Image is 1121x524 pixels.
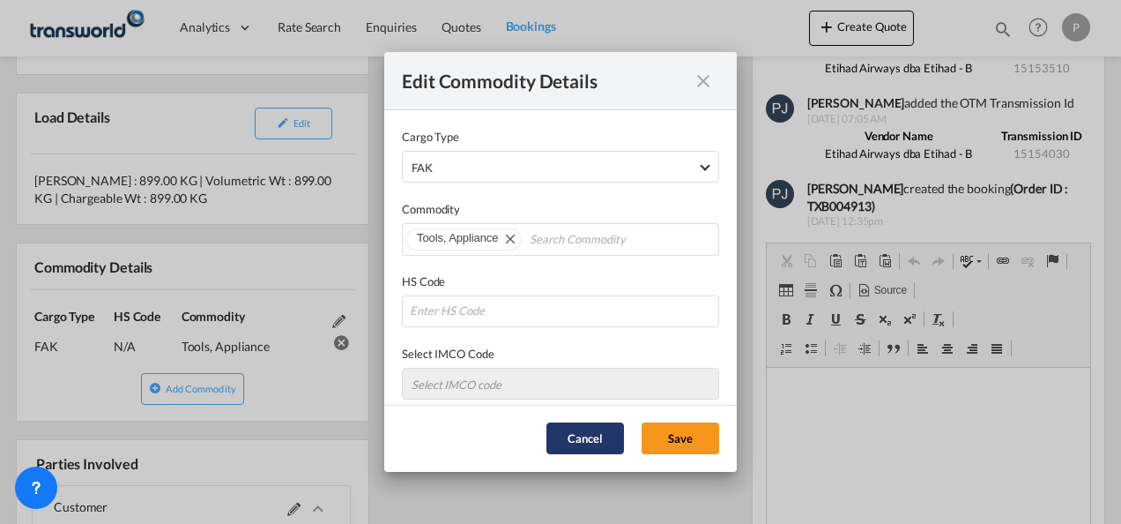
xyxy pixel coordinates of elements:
md-chips-wrap: Chips container. Use arrow keys to select chips. [402,223,719,255]
div: Tools, Appliance. Press delete to remove this chip. [417,229,501,247]
button: Remove Tools, Appliance [494,229,521,247]
input: Search Commodity [530,226,696,254]
input: Enter HS Code [402,296,719,327]
md-icon: icon-close fg-AAA8AD cursor [693,71,714,92]
button: Save [642,423,719,454]
div: Select IMCO Code [402,345,719,363]
md-dialog: Cargo Type FAK ... [384,52,737,471]
div: FAK [412,161,433,175]
div: Select IMCO code [412,378,501,392]
div: HS Code [402,273,719,290]
button: Cancel [546,423,624,454]
div: Cargo Type [402,128,719,146]
body: Editor, editor26 [18,18,306,36]
div: Edit Commodity Details [402,70,687,92]
span: Tools, Appliance [417,231,498,244]
md-select: Select Cargo type: FAK [402,151,719,183]
div: Commodity [402,200,719,218]
md-input-container: Select IMCO Code: Select IMCO code [402,368,719,400]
